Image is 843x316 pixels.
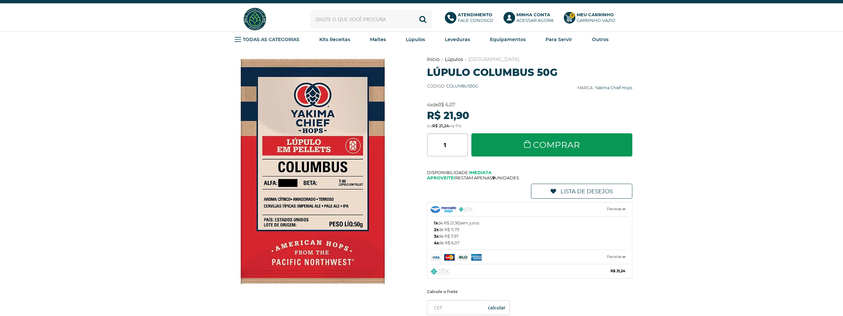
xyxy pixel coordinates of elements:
[432,123,449,128] strong: R$ 21,24
[577,12,614,17] b: Meu Carrinho
[484,300,509,315] button: OK
[370,36,386,42] strong: Maltes
[516,12,550,17] b: Minha Conta
[431,202,629,216] a: Parcelas
[242,7,267,32] img: Hopfen Haus BrewShop
[434,234,439,239] b: 3x
[427,84,445,89] b: Código:
[569,13,575,18] strong: 0
[434,240,459,246] span: de R$ 6,07
[427,170,633,175] span: Disponibilidade:
[595,85,632,90] a: Yakima Chief Hops
[406,36,425,42] strong: Lúpulos
[243,36,299,42] strong: TODAS AS CATEGORIAS
[503,12,557,27] a: Minha ContaAcessar agora
[577,18,615,23] div: Carrinho Vazio
[434,233,458,240] span: de R$ 7,97
[427,175,455,180] b: Aproveite!
[434,221,438,225] b: 1x
[427,175,633,180] span: Restam apenas unidades
[458,12,493,23] p: Fale conosco
[434,227,439,232] b: 2x
[406,34,425,44] a: Lúpulos
[319,36,350,42] strong: Kits Receitas
[427,287,633,297] label: Calcule o frete
[492,175,495,180] b: 9
[431,206,456,213] img: Mercado Pago Checkout PRO
[434,226,459,233] span: de R$ 11,79
[607,206,625,213] span: Parcelas
[427,102,455,108] span: de
[468,56,519,62] a: [GEOGRAPHIC_DATA]
[370,34,386,44] a: Maltes
[434,240,439,245] b: 4x
[310,10,432,28] input: Digite o que você procura
[427,102,432,108] strong: 4x
[445,36,470,42] strong: Leveduras
[516,12,553,23] p: Acessar agora
[427,109,469,122] strong: R$ 21,90
[445,12,497,27] a: AtendimentoFale conosco
[445,34,470,44] a: Leveduras
[610,268,625,275] b: R$ 21,24
[459,207,473,212] img: PIX
[431,268,449,275] img: Pix
[445,56,463,62] a: Lúpulos
[592,34,608,44] a: Outros
[471,133,633,157] a: Comprar
[427,66,633,79] h1: Lúpulo Columbus 50g
[592,36,608,42] strong: Outros
[469,170,492,175] b: Imediata
[431,254,495,261] img: Mercado Pago
[438,102,455,108] strong: R$ 6,07
[235,34,299,44] a: TODAS AS CATEGORIAS
[434,220,479,226] span: de R$ 21,90 sem juros
[427,56,440,62] a: Início
[490,34,526,44] a: Equipamentos
[607,253,625,260] span: Parcelas
[577,85,594,90] b: Marca:
[546,34,572,44] a: Para Servir
[546,36,572,42] strong: Para Servir
[431,250,629,264] a: Parcelas
[427,123,461,128] span: ou via Pix
[458,12,492,17] b: Atendimento
[427,300,510,315] input: CEP
[490,36,526,42] strong: Equipamentos
[414,10,432,28] button: Buscar
[531,184,632,199] a: Lista de Desejos
[319,34,350,44] a: Kits Receitas
[236,56,391,288] img: Lúpulo Columbus 50g
[446,84,478,89] span: COLUMBUS50G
